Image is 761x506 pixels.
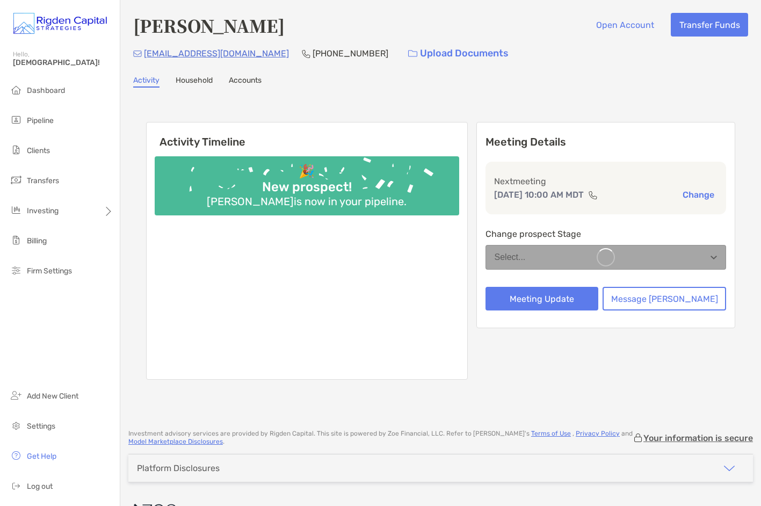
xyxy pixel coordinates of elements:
img: firm-settings icon [10,264,23,277]
h6: Activity Timeline [147,122,467,148]
img: Zoe Logo [13,4,107,43]
img: Email Icon [133,50,142,57]
img: logout icon [10,479,23,492]
img: dashboard icon [10,83,23,96]
img: settings icon [10,419,23,432]
span: Log out [27,482,53,491]
h4: [PERSON_NAME] [133,13,285,38]
div: 🎉 [294,164,319,179]
span: Transfers [27,176,59,185]
img: pipeline icon [10,113,23,126]
p: [PHONE_NUMBER] [313,47,388,60]
span: Pipeline [27,116,54,125]
span: Dashboard [27,86,65,95]
p: Meeting Details [485,135,727,149]
img: get-help icon [10,449,23,462]
img: button icon [408,50,417,57]
img: investing icon [10,204,23,216]
a: Privacy Policy [576,430,620,437]
a: Model Marketplace Disclosures [128,438,223,445]
p: Your information is secure [643,433,753,443]
span: Investing [27,206,59,215]
span: Get Help [27,452,56,461]
button: Message [PERSON_NAME] [603,287,726,310]
button: Open Account [588,13,662,37]
div: [PERSON_NAME] is now in your pipeline. [202,195,411,208]
p: Investment advisory services are provided by Rigden Capital . This site is powered by Zoe Financi... [128,430,633,446]
div: New prospect! [258,179,356,195]
img: communication type [588,191,598,199]
img: clients icon [10,143,23,156]
button: Transfer Funds [671,13,748,37]
span: Settings [27,422,55,431]
button: Change [679,189,717,200]
a: Accounts [229,76,262,88]
p: Next meeting [494,175,718,188]
img: billing icon [10,234,23,247]
span: Firm Settings [27,266,72,276]
div: Platform Disclosures [137,463,220,473]
img: Phone Icon [302,49,310,58]
button: Meeting Update [485,287,599,310]
img: add_new_client icon [10,389,23,402]
a: Household [176,76,213,88]
span: Clients [27,146,50,155]
span: Add New Client [27,392,78,401]
span: Billing [27,236,47,245]
p: Change prospect Stage [485,227,727,241]
p: [DATE] 10:00 AM MDT [494,188,584,201]
a: Activity [133,76,160,88]
a: Upload Documents [401,42,516,65]
a: Terms of Use [531,430,571,437]
img: transfers icon [10,174,23,186]
span: [DEMOGRAPHIC_DATA]! [13,58,113,67]
p: [EMAIL_ADDRESS][DOMAIN_NAME] [144,47,289,60]
img: icon arrow [723,462,736,475]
